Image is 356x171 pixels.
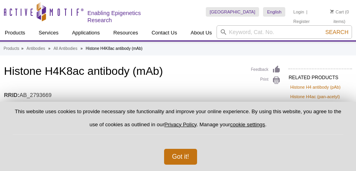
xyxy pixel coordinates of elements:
[67,25,104,40] a: Applications
[54,45,77,52] a: All Antibodies
[251,76,281,85] a: Print
[186,25,217,40] a: About Us
[13,108,343,135] p: This website uses cookies to provide necessary site functionality and improve your online experie...
[34,25,63,40] a: Services
[164,122,197,127] a: Privacy Policy
[48,46,50,51] li: »
[217,25,352,39] input: Keyword, Cat. No.
[325,29,348,35] span: Search
[4,91,19,99] strong: RRID:
[293,9,304,15] a: Login
[323,28,351,36] button: Search
[290,93,350,107] a: Histone H4ac (pan-acetyl) antibody (pAb)
[263,7,285,17] a: English
[330,9,334,13] img: Your Cart
[293,19,310,24] a: Register
[288,68,352,83] h2: RELATED PRODUCTS
[4,99,281,112] td: MABI 0408
[251,65,281,74] a: Feedback
[4,87,281,99] td: AB_2793669
[87,9,154,24] h2: Enabling Epigenetics Research
[21,46,23,51] li: »
[306,7,308,17] li: |
[80,46,83,51] li: »
[230,122,265,127] button: cookie settings
[27,45,45,52] a: Antibodies
[4,45,19,52] a: Products
[147,25,182,40] a: Contact Us
[108,25,143,40] a: Resources
[164,149,197,165] button: Got it!
[290,84,341,91] a: Histone H4 antibody (pAb)
[206,7,259,17] a: [GEOGRAPHIC_DATA]
[327,7,352,26] li: (0 items)
[4,65,281,79] h1: Histone H4K8ac antibody (mAb)
[86,46,143,51] li: Histone H4K8ac antibody (mAb)
[330,9,344,15] a: Cart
